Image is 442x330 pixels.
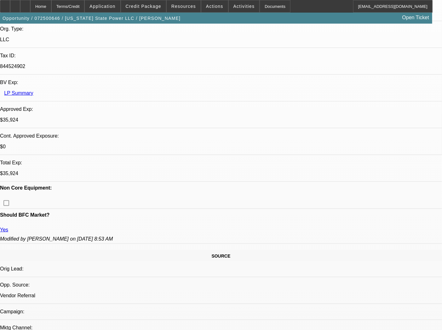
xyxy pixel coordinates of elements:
[85,0,120,12] button: Application
[229,0,260,12] button: Activities
[400,12,432,23] a: Open Ticket
[126,4,161,9] span: Credit Package
[233,4,255,9] span: Activities
[201,0,228,12] button: Actions
[212,253,231,259] span: SOURCE
[167,0,201,12] button: Resources
[89,4,115,9] span: Application
[206,4,223,9] span: Actions
[121,0,166,12] button: Credit Package
[3,16,181,21] span: Opportunity / 072500646 / [US_STATE] State Power LLC / [PERSON_NAME]
[4,90,33,96] a: LP Summary
[171,4,196,9] span: Resources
